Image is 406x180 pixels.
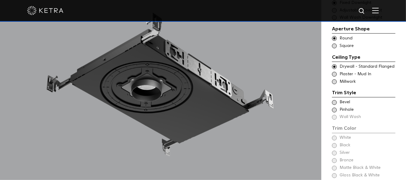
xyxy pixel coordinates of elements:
[332,25,395,34] div: Aperture Shape
[340,100,395,106] span: Bevel
[332,54,395,62] div: Ceiling Type
[332,89,395,98] div: Trim Style
[340,107,395,113] span: Pinhole
[27,6,63,15] img: ketra-logo-2019-white
[340,79,395,85] span: Millwork
[340,43,395,49] span: Square
[372,8,379,13] img: Hamburger%20Nav.svg
[340,36,395,42] span: Round
[340,64,395,70] span: Drywall - Standard Flanged
[358,8,366,15] img: search icon
[340,71,395,77] span: Plaster - Mud In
